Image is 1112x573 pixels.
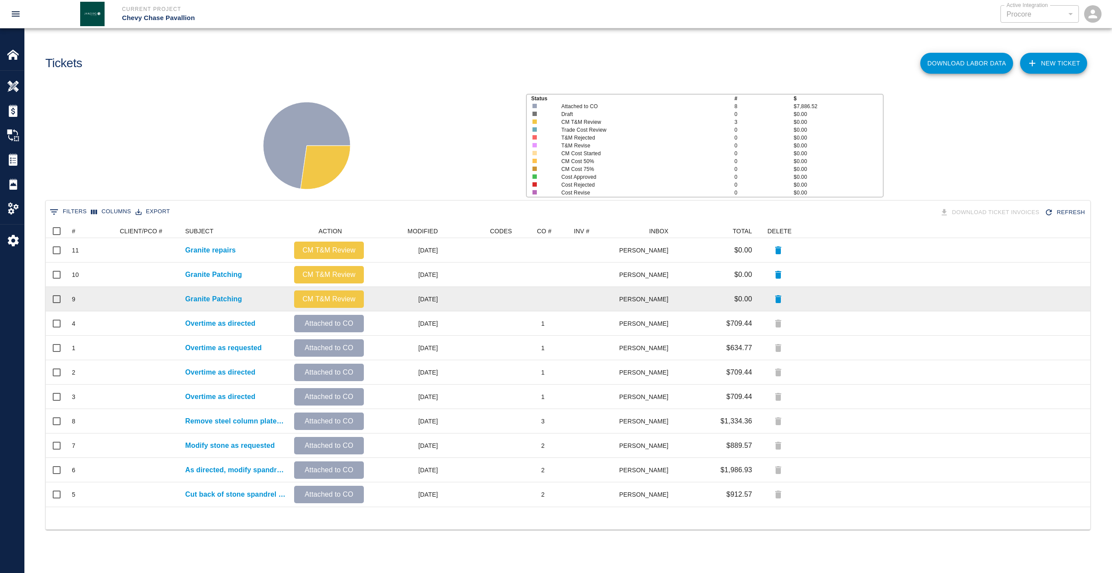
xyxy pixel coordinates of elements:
p: 0 [734,134,793,142]
div: Tickets attached to change order can't be deleted. [770,364,787,381]
p: CM Cost Started [561,150,717,157]
p: 0 [734,165,793,173]
p: CM T&M Review [298,245,360,256]
div: [PERSON_NAME] [620,482,673,507]
button: Show filters [47,205,89,219]
div: CO # [516,224,570,238]
button: Download Labor Data [920,53,1013,74]
p: Attached to CO [298,392,360,402]
div: INV # [574,224,590,238]
p: $0.00 [794,126,883,134]
div: Tickets attached to change order can't be deleted. [770,413,787,430]
div: CLIENT/PCO # [115,224,181,238]
div: 7 [72,441,75,450]
div: [DATE] [368,336,442,360]
label: Active Integration [1007,1,1048,9]
p: $0.00 [794,165,883,173]
div: ACTION [290,224,368,238]
div: 1 [72,344,75,352]
p: 0 [734,181,793,189]
div: TOTAL [673,224,756,238]
div: CLIENT/PCO # [120,224,163,238]
div: INV # [570,224,620,238]
p: $7,886.52 [794,102,883,110]
div: ACTION [319,224,342,238]
div: MODIFIED [368,224,442,238]
div: [PERSON_NAME] [620,263,673,287]
div: 1 [541,319,545,328]
p: T&M Revise [561,142,717,150]
p: 0 [734,157,793,165]
div: Tickets attached to change order can't be deleted. [770,339,787,357]
p: $709.44 [726,392,752,402]
p: $ [794,95,883,102]
div: 2 [541,490,545,499]
p: $0.00 [734,269,752,280]
p: 0 [734,142,793,150]
p: 0 [734,189,793,197]
div: 5 [72,490,75,499]
p: Attached to CO [298,367,360,378]
p: Current Project [122,5,603,13]
p: Draft [561,110,717,118]
div: [DATE] [368,263,442,287]
p: CM T&M Review [561,118,717,126]
div: [PERSON_NAME] [620,238,673,263]
p: As directed, modify spandrel stone [185,465,285,475]
p: Attached to CO [298,489,360,500]
div: 8 [72,417,75,426]
div: [DATE] [368,482,442,507]
p: $0.00 [794,134,883,142]
p: $912.57 [726,489,752,500]
p: CM T&M Review [298,294,360,304]
p: 0 [734,173,793,181]
div: 3 [72,392,75,401]
div: 1 [541,392,545,401]
p: 0 [734,150,793,157]
div: 6 [72,466,75,474]
div: SUBJECT [185,224,214,238]
p: $0.00 [734,245,752,256]
p: Chevy Chase Pavallion [122,13,603,23]
p: T&M Rejected [561,134,717,142]
p: $0.00 [794,173,883,181]
p: 0 [734,110,793,118]
p: 8 [734,102,793,110]
div: [PERSON_NAME] [620,287,673,311]
a: Modify stone as requested [185,440,275,451]
a: Overtime as requested [185,343,262,353]
a: Granite Patching [185,269,242,280]
p: $889.57 [726,440,752,451]
div: Tickets attached to change order can't be deleted. [770,461,787,479]
div: Procore [1007,9,1073,19]
p: Attached to CO [561,102,717,110]
p: $1,986.93 [720,465,752,475]
a: Granite repairs [185,245,236,256]
div: [DATE] [368,360,442,385]
div: Tickets attached to change order can't be deleted. [770,486,787,503]
p: $1,334.36 [720,416,752,426]
p: Overtime as directed [185,318,255,329]
div: SUBJECT [181,224,290,238]
div: [DATE] [368,409,442,433]
div: Tickets attached to change order can't be deleted. [770,315,787,332]
a: Remove steel column plates and flagpole [185,416,285,426]
a: Overtime as directed [185,392,255,402]
button: open drawer [5,3,26,24]
a: Overtime as directed [185,367,255,378]
p: $0.00 [734,294,752,304]
div: TOTAL [732,224,752,238]
p: # [734,95,793,102]
button: Export [133,205,172,218]
div: Tickets download in groups of 15 [938,205,1043,220]
p: $0.00 [794,181,883,189]
div: 3 [541,417,545,426]
div: [DATE] [368,238,442,263]
button: Refresh [1043,205,1088,220]
div: Tickets attached to change order can't be deleted. [770,437,787,454]
div: [PERSON_NAME] [620,433,673,458]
